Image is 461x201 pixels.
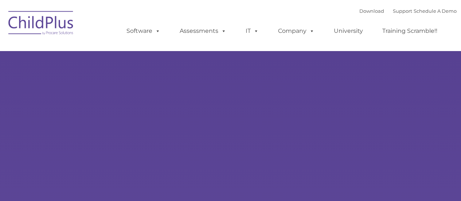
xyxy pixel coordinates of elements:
a: Support [393,8,412,14]
a: Software [119,24,168,38]
a: Download [359,8,384,14]
a: Schedule A Demo [414,8,457,14]
a: University [327,24,370,38]
a: Assessments [172,24,234,38]
a: Training Scramble!! [375,24,445,38]
img: ChildPlus by Procare Solutions [5,6,78,42]
a: Company [271,24,322,38]
a: IT [238,24,266,38]
font: | [359,8,457,14]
